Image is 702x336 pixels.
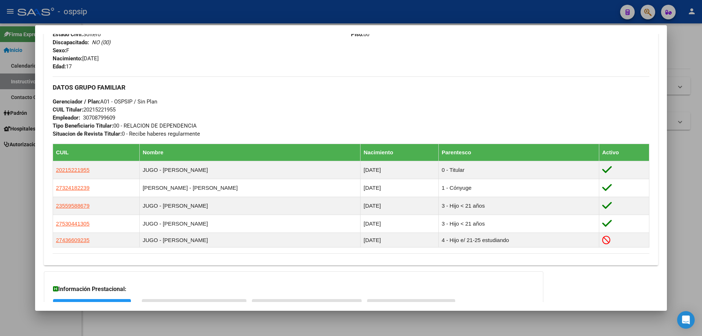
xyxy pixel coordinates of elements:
[53,299,131,313] button: SUR / SURGE / INTEGR.
[142,299,246,313] button: Sin Certificado Discapacidad
[677,311,695,329] div: Open Intercom Messenger
[361,215,438,233] td: [DATE]
[140,215,361,233] td: JUGO - [PERSON_NAME]
[56,203,90,209] span: 23559588679
[140,144,361,161] th: Nombre
[438,233,599,248] td: 4 - Hijo e/ 21-25 estudiando
[438,197,599,215] td: 3 - Hijo < 21 años
[53,98,100,105] strong: Gerenciador / Plan:
[83,114,115,122] div: 30708799609
[140,161,361,179] td: JUGO - [PERSON_NAME]
[361,144,438,161] th: Nacimiento
[53,285,534,294] h3: Información Prestacional:
[438,161,599,179] td: 0 - Titular
[53,122,197,129] span: 00 - RELACION DE DEPENDENCIA
[140,179,361,197] td: [PERSON_NAME] - [PERSON_NAME]
[53,55,82,62] strong: Nacimiento:
[53,144,140,161] th: CUIL
[53,83,649,91] h3: DATOS GRUPO FAMILIAR
[92,39,110,46] i: NO (00)
[351,31,363,38] strong: Piso:
[53,131,200,137] span: 0 - Recibe haberes regularmente
[56,237,90,243] span: 27436609235
[53,106,116,113] span: 20215221955
[252,299,362,313] button: Not. Internacion / Censo Hosp.
[53,63,66,70] strong: Edad:
[53,39,89,46] strong: Discapacitado:
[53,31,83,38] strong: Estado Civil:
[438,215,599,233] td: 3 - Hijo < 21 años
[56,167,90,173] span: 20215221955
[53,122,113,129] strong: Tipo Beneficiario Titular:
[140,233,361,248] td: JUGO - [PERSON_NAME]
[361,179,438,197] td: [DATE]
[599,144,649,161] th: Activo
[361,197,438,215] td: [DATE]
[53,63,72,70] span: 17
[351,31,369,38] span: 00
[53,131,122,137] strong: Situacion de Revista Titular:
[53,106,83,113] strong: CUIL Titular:
[53,98,157,105] span: A01 - OSPSIP / Sin Plan
[53,114,80,121] strong: Empleador:
[53,47,66,54] strong: Sexo:
[56,185,90,191] span: 27324182239
[53,55,99,62] span: [DATE]
[53,47,69,54] span: F
[438,144,599,161] th: Parentesco
[140,197,361,215] td: JUGO - [PERSON_NAME]
[56,220,90,227] span: 27530441305
[53,31,101,38] span: Soltero
[438,179,599,197] td: 1 - Cónyuge
[361,161,438,179] td: [DATE]
[361,233,438,248] td: [DATE]
[367,299,455,313] button: Prestaciones Auditadas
